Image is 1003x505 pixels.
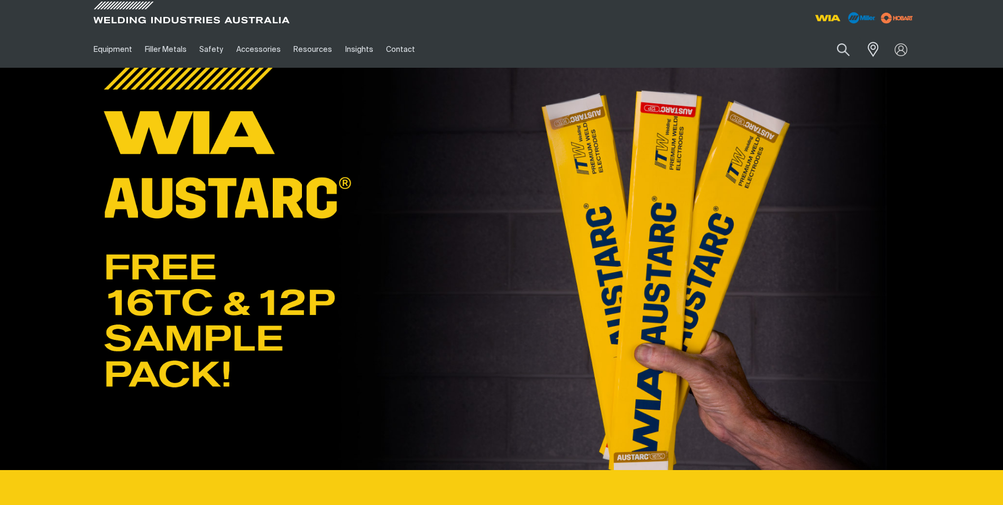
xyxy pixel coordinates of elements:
[380,31,421,68] a: Contact
[812,37,861,62] input: Product name or item number...
[139,31,193,68] a: Filler Metals
[193,31,229,68] a: Safety
[878,10,916,26] img: miller
[103,68,352,396] img: WIA Austarc Free 16TC & 12P Sample Pack!
[287,31,338,68] a: Resources
[87,31,139,68] a: Equipment
[230,31,287,68] a: Accessories
[338,31,379,68] a: Insights
[87,31,709,68] nav: Main
[825,37,861,62] button: Search products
